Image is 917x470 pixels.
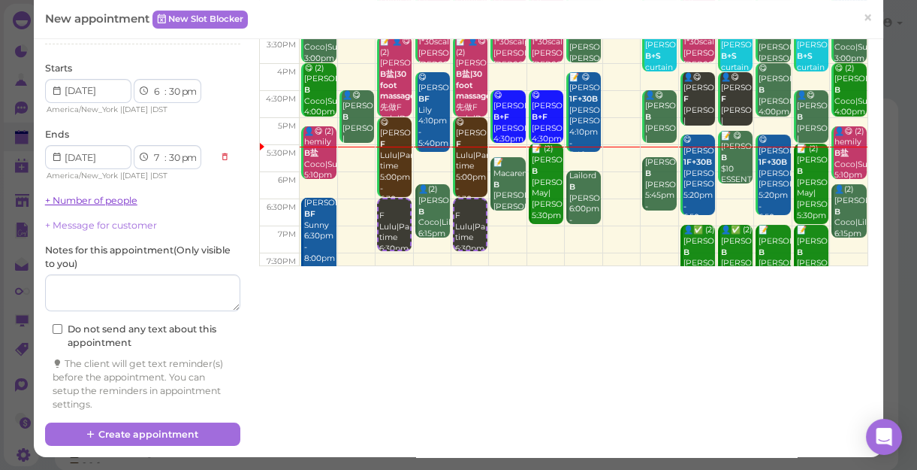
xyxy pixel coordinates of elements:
div: [PERSON_NAME] Sunny 6:30pm - 8:00pm [303,198,336,264]
div: 👤😋 [PERSON_NAME] [PERSON_NAME] |[PERSON_NAME]|[PERSON_NAME] 4:30pm - 5:30pm [796,90,828,201]
b: B [304,85,310,95]
b: BF [418,94,430,104]
b: BF [304,209,315,219]
b: B盐 [304,148,318,158]
div: 👤😋 [PERSON_NAME] [PERSON_NAME] |[PERSON_NAME]|[PERSON_NAME] 4:30pm - 5:30pm [644,90,677,201]
div: 👤😋 [PERSON_NAME] [PERSON_NAME] |[PERSON_NAME]|[PERSON_NAME] 4:30pm - 5:30pm [342,90,374,201]
div: 😋 [PERSON_NAME] Coco|Sunny 3:00pm - 4:00pm [303,9,336,86]
div: 😋 [PERSON_NAME] Lily 4:10pm - 5:40pm [418,72,450,150]
div: 📝 👤😋 (2) [PERSON_NAME] 先做F Lulu|Part time 3:30pm - 5:00pm [379,36,412,168]
div: Open Intercom Messenger [866,419,902,455]
b: B+F [493,112,509,122]
span: 7:30pm [267,256,296,266]
span: [DATE] [122,105,148,114]
b: B [797,166,803,176]
span: 3:30pm [267,40,296,50]
div: 😋 [PERSON_NAME] Lulu|Part time 5:00pm - 6:30pm [455,117,487,206]
label: Starts [45,62,72,75]
b: B盐|30 foot massage [380,69,415,101]
div: 😋 [PERSON_NAME] [PERSON_NAME]|May 4:30pm - 5:30pm [493,90,525,168]
div: 👤(2) [PERSON_NAME] Coco|Lily 6:15pm - 7:15pm [418,184,450,262]
b: B [569,182,575,192]
b: B [645,112,651,122]
div: 📝 (2) [PERSON_NAME] [PERSON_NAME] May|[PERSON_NAME] 5:30pm - 7:00pm [531,144,563,243]
div: 👤😋 [PERSON_NAME] [PERSON_NAME] |[PERSON_NAME] 4:10pm - 5:10pm [683,72,715,171]
b: 1F+30B [683,157,712,167]
b: B [493,180,499,190]
div: 👤✅ (2) [PERSON_NAME] [PERSON_NAME] |[PERSON_NAME] 7:00pm - 8:00pm [683,225,715,324]
div: 📝 😋 [PERSON_NAME] [PERSON_NAME] [PERSON_NAME] 4:10pm - 5:40pm [569,72,601,161]
div: 📝 [PERSON_NAME] [PERSON_NAME] [PERSON_NAME]|[PERSON_NAME] 7:00pm - 8:30pm [758,225,790,324]
div: 👤😋 [PERSON_NAME] [PERSON_NAME] |[PERSON_NAME] 4:10pm - 5:10pm [720,72,753,171]
label: Do not send any text about this appointment [53,323,233,350]
b: B [759,247,765,257]
span: 4:30pm [266,94,296,104]
div: F Lulu|Part time 6:30pm - 7:30pm [379,199,410,277]
span: DST [152,105,167,114]
a: New Slot Blocker [152,11,248,29]
span: America/New_York [47,171,118,180]
b: F [683,94,689,104]
b: B [683,247,689,257]
span: 5:30pm [267,148,296,158]
div: 👤(2) [PERSON_NAME] Coco|Lily 6:15pm - 7:15pm [834,184,867,262]
span: [DATE] [122,171,148,180]
span: 5pm [278,121,296,131]
div: [PERSON_NAME] [PERSON_NAME] 5:45pm - 6:45pm [644,157,677,223]
b: B [721,247,727,257]
div: 👤😋 [PERSON_NAME] [PERSON_NAME]|[PERSON_NAME] 3:00pm - 4:00pm [569,9,601,98]
div: 👤✅ (2) [PERSON_NAME] [PERSON_NAME] |[PERSON_NAME] 7:00pm - 8:00pm [720,225,753,324]
div: | | [45,103,213,117]
b: B [834,85,840,95]
button: Create appointment [45,423,240,447]
div: 👤😋 (2) hemily Coco|Sunny 5:10pm - 6:10pm [303,126,336,204]
div: 😋 [PERSON_NAME] Lulu|Part time 5:00pm - 6:30pm [379,117,412,206]
b: B+S [721,51,737,61]
b: B [797,112,803,122]
span: × [863,8,873,29]
b: F [380,139,385,149]
div: 😋 [PERSON_NAME] [PERSON_NAME]|[PERSON_NAME] 5:20pm - 6:50pm [683,135,715,223]
b: F [456,139,461,149]
div: 👤😋 [PERSON_NAME] [PERSON_NAME]|[PERSON_NAME] 3:00pm - 4:00pm [758,9,790,98]
div: 😋 [PERSON_NAME] Coco|Sunny 3:00pm - 4:00pm [834,9,867,86]
a: + Number of people [45,195,137,206]
b: B [342,112,348,122]
div: 😋 [PERSON_NAME] [PERSON_NAME]|[PERSON_NAME] 5:20pm - 6:50pm [758,135,790,223]
div: The client will get text reminder(s) before the appointment. You can setup the reminders in appoi... [53,357,233,411]
span: 6:30pm [267,202,296,212]
span: 4pm [277,67,296,77]
b: B [797,247,803,257]
b: B [532,166,538,176]
label: Notes for this appointment ( Only visible to you ) [45,244,240,271]
div: 📝 👤😋 (2) [PERSON_NAME] 先做F Lulu|Part time 3:30pm - 5:00pm [455,36,487,168]
div: 📝 (2) [PERSON_NAME] [PERSON_NAME] May|[PERSON_NAME] 5:30pm - 7:00pm [796,144,828,243]
b: 1F+30B [759,157,787,167]
div: F Lulu|Part time 6:30pm - 7:30pm [454,199,486,277]
div: 📝 [PERSON_NAME] [PERSON_NAME] [PERSON_NAME]|[PERSON_NAME] 7:00pm - 8:30pm [796,225,828,324]
b: F [721,94,726,104]
b: B [759,85,765,95]
span: New appointment [45,11,152,26]
div: 👤😋 (2) hemily Coco|Sunny 5:10pm - 6:10pm [834,126,867,204]
b: B盐|30 foot massage [456,69,491,101]
div: 📝 Macarena [PERSON_NAME] [PERSON_NAME] 5:45pm - 6:45pm [493,157,525,246]
b: B盐 [834,148,849,158]
span: DST [152,171,167,180]
div: | | [45,169,213,183]
span: America/New_York [47,105,118,114]
b: B+S [645,51,661,61]
b: B [418,207,424,217]
div: 😋 (2) [PERSON_NAME] Coco|Sunny 4:00pm - 5:00pm [834,63,867,141]
span: 6pm [278,175,296,185]
input: Do not send any text about this appointment [53,324,62,334]
div: 😋 [PERSON_NAME] [PERSON_NAME]|May 4:30pm - 5:30pm [531,90,563,168]
div: Lailord [PERSON_NAME] 6:00pm - 7:00pm [569,171,601,237]
b: B [721,153,727,162]
div: 📝 😋 [PERSON_NAME] $10 ESSENTIAL OIL [PERSON_NAME] 5:15pm - 6:15pm [720,131,753,241]
b: B+S [797,51,813,61]
b: B [834,207,840,217]
b: B+F [532,112,547,122]
a: + Message for customer [45,220,157,231]
b: 1F+30B [569,94,598,104]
